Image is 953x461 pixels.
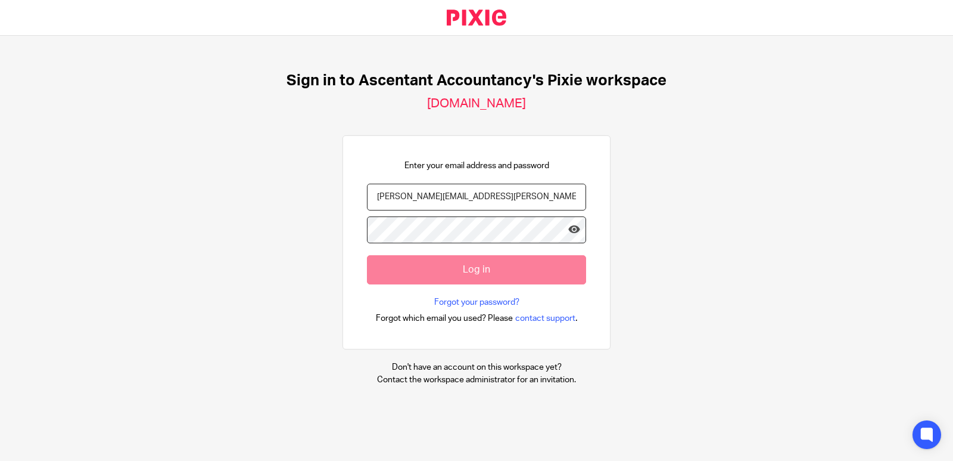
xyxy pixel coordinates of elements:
[286,72,667,90] h1: Sign in to Ascentant Accountancy's Pixie workspace
[376,311,578,325] div: .
[404,160,549,172] p: Enter your email address and password
[434,296,519,308] a: Forgot your password?
[367,255,586,284] input: Log in
[427,96,526,112] h2: [DOMAIN_NAME]
[377,374,576,386] p: Contact the workspace administrator for an invitation.
[515,313,575,324] span: contact support
[377,361,576,373] p: Don't have an account on this workspace yet?
[376,313,513,324] span: Forgot which email you used? Please
[367,184,586,211] input: name@example.com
